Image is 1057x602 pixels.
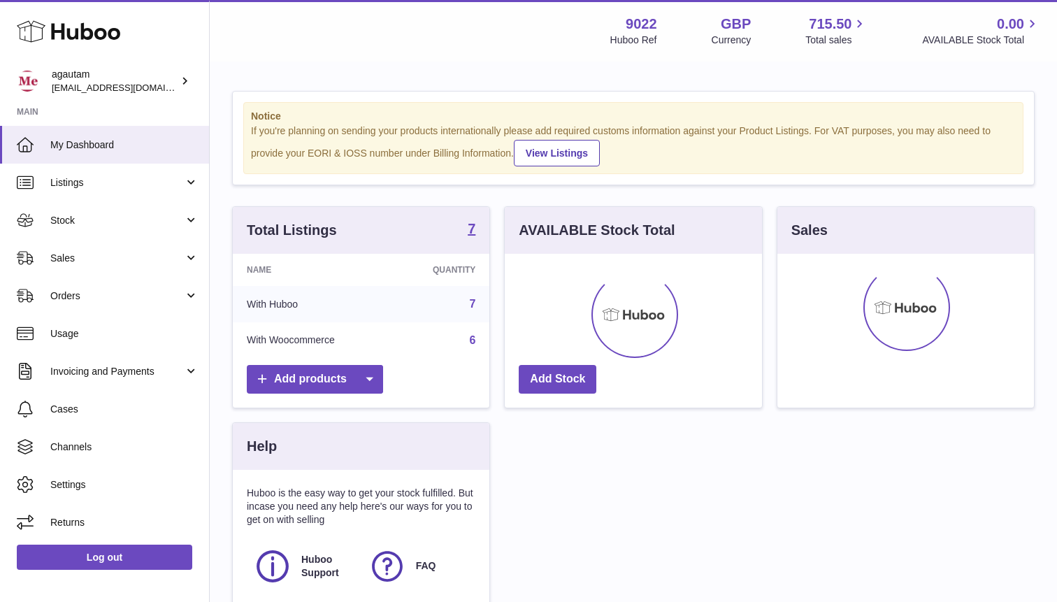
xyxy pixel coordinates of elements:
[247,365,383,394] a: Add products
[626,15,657,34] strong: 9022
[50,365,184,378] span: Invoicing and Payments
[712,34,752,47] div: Currency
[50,252,184,265] span: Sales
[416,559,436,573] span: FAQ
[721,15,751,34] strong: GBP
[791,221,828,240] h3: Sales
[514,140,600,166] a: View Listings
[50,138,199,152] span: My Dashboard
[52,68,178,94] div: agautam
[247,221,337,240] h3: Total Listings
[17,545,192,570] a: Log out
[50,403,199,416] span: Cases
[805,34,868,47] span: Total sales
[251,110,1016,123] strong: Notice
[519,365,596,394] a: Add Stock
[468,222,475,236] strong: 7
[50,440,199,454] span: Channels
[233,322,392,359] td: With Woocommerce
[50,289,184,303] span: Orders
[50,327,199,341] span: Usage
[52,82,206,93] span: [EMAIL_ADDRESS][DOMAIN_NAME]
[610,34,657,47] div: Huboo Ref
[392,254,489,286] th: Quantity
[233,254,392,286] th: Name
[922,34,1040,47] span: AVAILABLE Stock Total
[468,222,475,238] a: 7
[50,516,199,529] span: Returns
[50,176,184,189] span: Listings
[469,334,475,346] a: 6
[301,553,353,580] span: Huboo Support
[469,298,475,310] a: 7
[251,124,1016,166] div: If you're planning on sending your products internationally please add required customs informati...
[50,214,184,227] span: Stock
[233,286,392,322] td: With Huboo
[922,15,1040,47] a: 0.00 AVAILABLE Stock Total
[519,221,675,240] h3: AVAILABLE Stock Total
[247,487,475,526] p: Huboo is the easy way to get your stock fulfilled. But incase you need any help here's our ways f...
[805,15,868,47] a: 715.50 Total sales
[50,478,199,492] span: Settings
[368,547,469,585] a: FAQ
[247,437,277,456] h3: Help
[254,547,354,585] a: Huboo Support
[809,15,851,34] span: 715.50
[997,15,1024,34] span: 0.00
[17,71,38,92] img: info@naturemedical.co.uk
